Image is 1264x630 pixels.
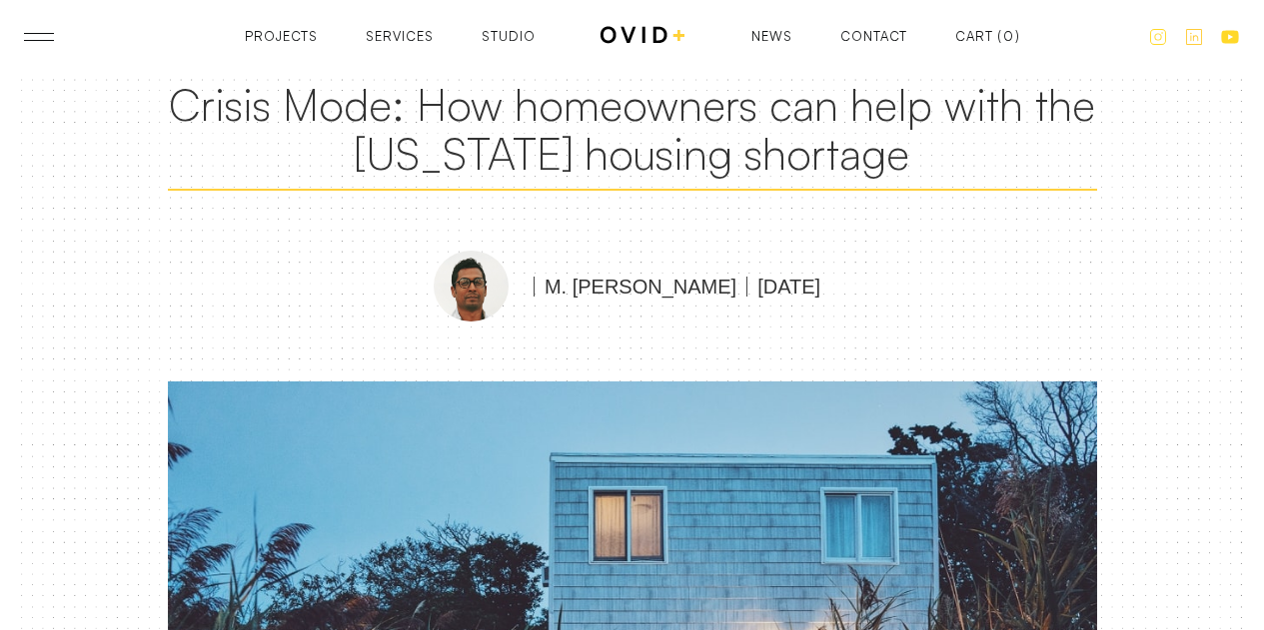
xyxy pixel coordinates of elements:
[751,30,792,43] a: News
[366,30,434,43] a: Services
[997,30,1002,43] div: (
[168,80,1097,191] h2: Crisis Mode: How homeowners can help with the [US_STATE] housing shortage
[534,277,746,297] div: M. [PERSON_NAME]
[482,30,536,43] a: Studio
[245,30,318,43] a: Projects
[1003,30,1014,43] div: 0
[955,30,1020,43] a: Open cart
[746,277,830,297] div: [DATE]
[840,30,907,43] a: Contact
[955,30,993,43] div: Cart
[1015,30,1020,43] div: )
